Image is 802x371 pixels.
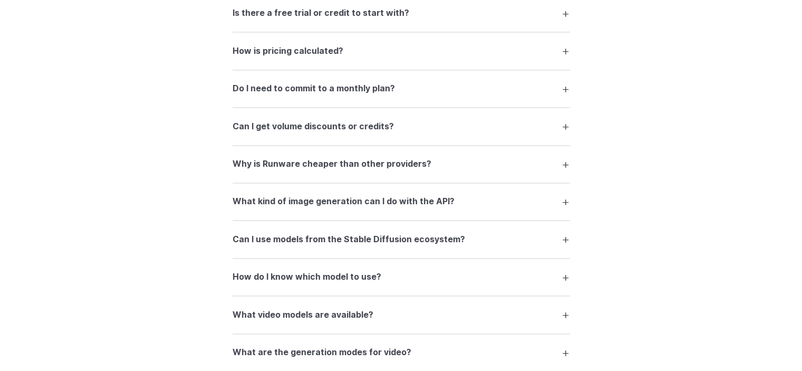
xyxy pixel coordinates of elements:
summary: How is pricing calculated? [233,41,570,61]
h3: Why is Runware cheaper than other providers? [233,157,431,171]
summary: Do I need to commit to a monthly plan? [233,79,570,99]
summary: What video models are available? [233,305,570,325]
h3: How do I know which model to use? [233,270,381,284]
summary: Why is Runware cheaper than other providers? [233,154,570,174]
h3: Is there a free trial or credit to start with? [233,6,409,20]
h3: What video models are available? [233,308,373,322]
summary: Can I use models from the Stable Diffusion ecosystem? [233,229,570,249]
summary: Can I get volume discounts or credits? [233,116,570,136]
summary: How do I know which model to use? [233,267,570,287]
h3: What kind of image generation can I do with the API? [233,195,455,208]
summary: What are the generation modes for video? [233,343,570,363]
h3: What are the generation modes for video? [233,346,411,359]
summary: Is there a free trial or credit to start with? [233,3,570,23]
summary: What kind of image generation can I do with the API? [233,192,570,212]
h3: Can I get volume discounts or credits? [233,120,394,134]
h3: Can I use models from the Stable Diffusion ecosystem? [233,233,465,246]
h3: Do I need to commit to a monthly plan? [233,82,395,96]
h3: How is pricing calculated? [233,44,343,58]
